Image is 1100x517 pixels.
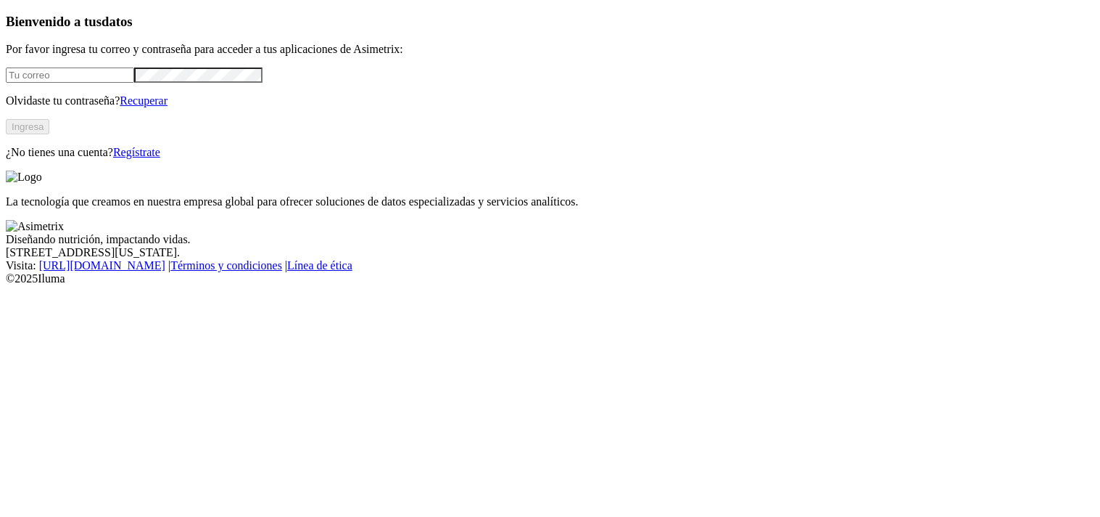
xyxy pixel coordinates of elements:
[6,272,1094,285] div: © 2025 Iluma
[39,259,165,272] a: [URL][DOMAIN_NAME]
[6,146,1094,159] p: ¿No tienes una cuenta?
[6,68,134,83] input: Tu correo
[170,259,282,272] a: Términos y condiciones
[6,195,1094,208] p: La tecnología que creamos en nuestra empresa global para ofrecer soluciones de datos especializad...
[6,94,1094,107] p: Olvidaste tu contraseña?
[6,233,1094,246] div: Diseñando nutrición, impactando vidas.
[6,43,1094,56] p: Por favor ingresa tu correo y contraseña para acceder a tus aplicaciones de Asimetrix:
[287,259,352,272] a: Línea de ética
[6,246,1094,259] div: [STREET_ADDRESS][US_STATE].
[6,259,1094,272] div: Visita : | |
[6,14,1094,30] h3: Bienvenido a tus
[102,14,133,29] span: datos
[6,171,42,184] img: Logo
[6,119,49,134] button: Ingresa
[120,94,168,107] a: Recuperar
[113,146,160,158] a: Regístrate
[6,220,64,233] img: Asimetrix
